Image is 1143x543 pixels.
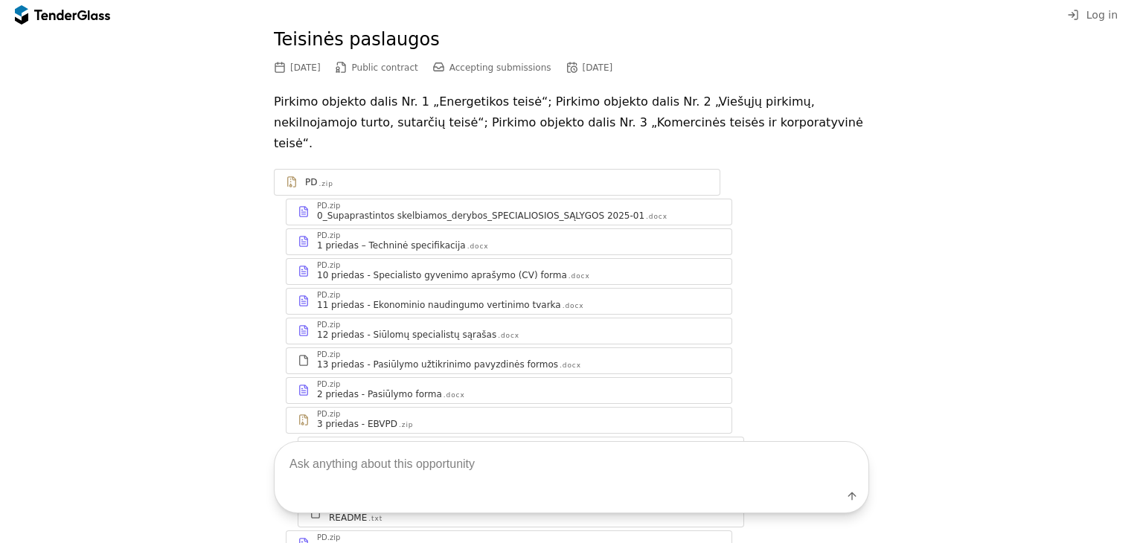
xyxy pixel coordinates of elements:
[449,62,551,73] span: Accepting submissions
[290,62,321,73] div: [DATE]
[286,288,732,315] a: PD.zip11 priedas - Ekonominio naudingumo vertinimo tvarka.docx
[317,329,496,341] div: 12 priedas - Siūlomų specialistų sąrašas
[317,299,561,311] div: 11 priedas - Ekonominio naudingumo vertinimo tvarka
[317,388,442,400] div: 2 priedas - Pasiūlymo forma
[274,91,869,154] p: Pirkimo objekto dalis Nr. 1 „Energetikos teisė“; Pirkimo objekto dalis Nr. 2 „Viešųjų pirkimų, ne...
[286,407,732,434] a: PD.zip3 priedas - EBVPD.zip
[317,321,340,329] div: PD.zip
[286,258,732,285] a: PD.zip10 priedas - Specialisto gyvenimo aprašymo (CV) forma.docx
[444,391,465,400] div: .docx
[317,202,340,210] div: PD.zip
[317,351,340,359] div: PD.zip
[286,377,732,404] a: PD.zip2 priedas - Pasiūlymo forma.docx
[274,169,720,196] a: PD.zip
[498,331,519,341] div: .docx
[317,411,340,418] div: PD.zip
[646,212,667,222] div: .docx
[317,210,644,222] div: 0_Supaprastintos skelbiamos_derybos_SPECIALIOSIOS_SĄLYGOS 2025-01
[286,318,732,344] a: PD.zip12 priedas - Siūlomų specialistų sąrašas.docx
[318,179,333,189] div: .zip
[563,301,584,311] div: .docx
[352,62,418,73] span: Public contract
[317,232,340,240] div: PD.zip
[274,28,869,53] h2: Teisinės paslaugos
[286,347,732,374] a: PD.zip13 priedas - Pasiūlymo užtikrinimo pavyzdinės formos.docx
[560,361,581,370] div: .docx
[286,199,732,225] a: PD.zip0_Supaprastintos skelbiamos_derybos_SPECIALIOSIOS_SĄLYGOS 2025-01.docx
[317,262,340,269] div: PD.zip
[569,271,590,281] div: .docx
[305,176,317,188] div: PD
[317,292,340,299] div: PD.zip
[286,228,732,255] a: PD.zip1 priedas – Techninė specifikacija.docx
[1086,9,1118,21] span: Log in
[467,242,489,251] div: .docx
[1063,6,1122,25] button: Log in
[317,240,466,251] div: 1 priedas – Techninė specifikacija
[317,269,567,281] div: 10 priedas - Specialisto gyvenimo aprašymo (CV) forma
[317,359,558,370] div: 13 priedas - Pasiūlymo užtikrinimo pavyzdinės formos
[317,381,340,388] div: PD.zip
[583,62,613,73] div: [DATE]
